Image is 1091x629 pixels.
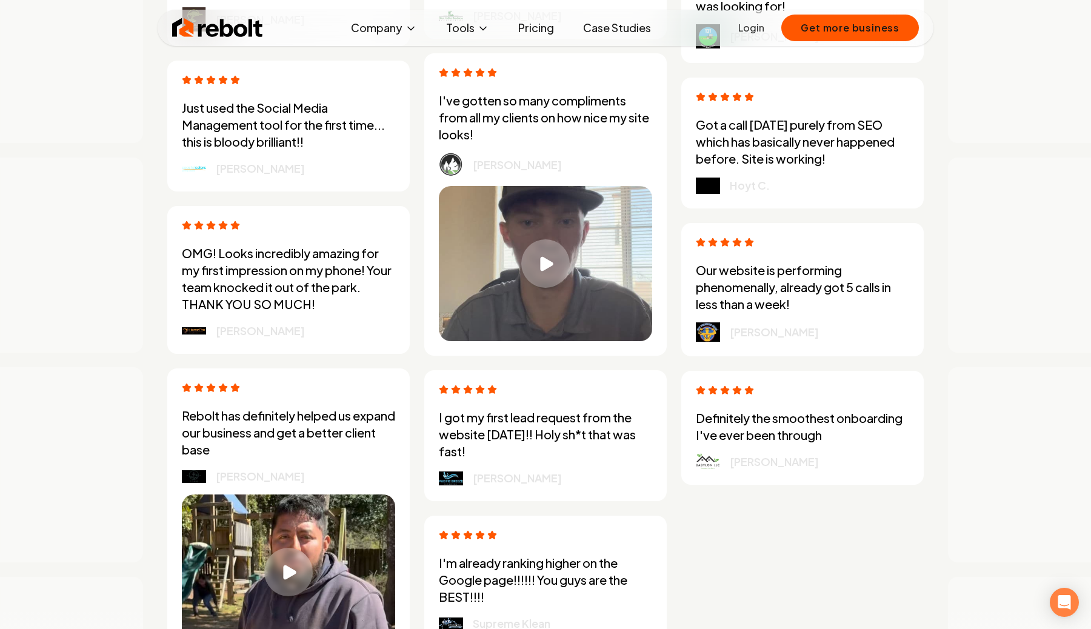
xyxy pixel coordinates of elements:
[182,327,206,334] img: logo
[439,153,463,176] img: logo
[182,470,206,484] img: logo
[182,245,395,313] p: OMG! Looks incredibly amazing for my first impression on my phone! Your team knocked it out of th...
[439,471,463,485] img: logo
[473,156,562,173] p: [PERSON_NAME]
[182,99,395,150] p: Just used the Social Media Management tool for the first time... this is bloody brilliant!!
[182,407,395,458] p: Rebolt has definitely helped us expand our business and get a better client base
[439,92,652,143] p: I've gotten so many compliments from all my clients on how nice my site looks!
[738,21,764,35] a: Login
[730,177,770,194] p: Hoyt C.
[696,178,720,195] img: logo
[730,324,819,341] p: [PERSON_NAME]
[696,322,720,341] img: logo
[216,160,305,177] p: [PERSON_NAME]
[216,322,305,339] p: [PERSON_NAME]
[473,470,562,487] p: [PERSON_NAME]
[781,15,919,41] button: Get more business
[1050,588,1079,617] div: Open Intercom Messenger
[182,165,206,171] img: logo
[696,116,909,167] p: Got a call [DATE] purely from SEO which has basically never happened before. Site is working!
[730,453,819,470] p: [PERSON_NAME]
[182,7,206,32] img: logo
[573,16,661,40] a: Case Studies
[696,453,720,470] img: logo
[216,468,305,485] p: [PERSON_NAME]
[341,16,427,40] button: Company
[473,7,562,24] p: [PERSON_NAME]
[696,410,909,444] p: Definitely the smoothest onboarding I've ever been through
[439,409,652,460] p: I got my first lead request from the website [DATE]!! Holy sh*t that was fast!
[696,262,909,313] p: Our website is performing phenomenally, already got 5 calls in less than a week!
[439,554,652,605] p: I'm already ranking higher on the Google page!!!!!! You guys are the BEST!!!!
[509,16,564,40] a: Pricing
[172,16,263,40] img: Rebolt Logo
[439,186,652,341] button: Play video
[436,16,499,40] button: Tools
